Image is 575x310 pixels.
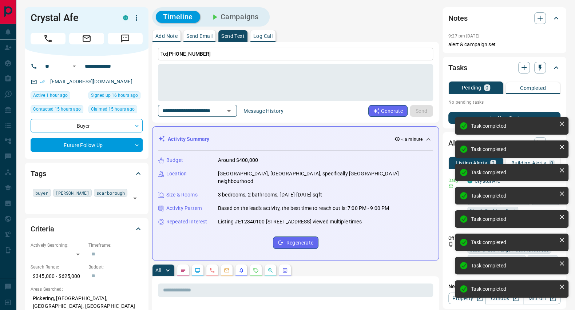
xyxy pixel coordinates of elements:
[31,12,112,24] h1: Crystal Afe
[224,267,230,273] svg: Emails
[158,48,433,60] p: To:
[130,193,140,203] button: Open
[448,134,560,152] div: Alerts
[448,137,467,149] h2: Alerts
[448,41,560,48] p: alert & campaign set
[253,267,259,273] svg: Requests
[448,177,463,184] p: Daily
[156,11,200,23] button: Timeline
[448,9,560,27] div: Notes
[471,239,556,245] div: Task completed
[31,242,85,249] p: Actively Searching:
[166,156,183,164] p: Budget
[31,264,85,270] p: Search Range:
[91,92,138,99] span: Signed up 16 hours ago
[56,189,89,196] span: [PERSON_NAME]
[520,86,546,91] p: Completed
[31,105,85,115] div: Sun Aug 17 2025
[166,218,207,226] p: Repeated Interest
[218,218,362,226] p: Listing #E12340100 [STREET_ADDRESS] viewed multiple times
[167,51,211,57] span: [PHONE_NUMBER]
[123,15,128,20] div: condos.ca
[218,156,258,164] p: Around $400,000
[96,189,125,196] span: scarborough
[31,119,143,132] div: Buyer
[31,165,143,182] div: Tags
[158,132,433,146] div: Activity Summary< a minute
[282,267,288,273] svg: Agent Actions
[401,136,423,143] p: < a minute
[448,97,560,108] p: No pending tasks
[471,286,556,292] div: Task completed
[31,270,85,282] p: $345,000 - $625,000
[31,286,143,293] p: Areas Searched:
[166,170,187,178] p: Location
[448,242,453,247] svg: Push Notification Only
[273,237,318,249] button: Regenerate
[88,264,143,270] p: Budget:
[461,85,481,90] p: Pending
[448,12,467,24] h2: Notes
[50,79,132,84] a: [EMAIL_ADDRESS][DOMAIN_NAME]
[91,106,135,113] span: Claimed 15 hours ago
[238,267,244,273] svg: Listing Alerts
[448,293,486,304] a: Property
[448,283,560,290] p: New Alert:
[40,79,45,84] svg: Email Verified
[88,91,143,102] div: Sun Aug 17 2025
[33,92,68,99] span: Active 1 hour ago
[471,123,556,129] div: Task completed
[471,263,556,269] div: Task completed
[471,170,556,175] div: Task completed
[155,268,161,273] p: All
[448,33,479,39] p: 9:27 pm [DATE]
[203,11,266,23] button: Campaigns
[448,235,463,242] p: Off
[70,62,79,71] button: Open
[471,146,556,152] div: Task completed
[221,33,245,39] p: Send Text
[448,62,467,73] h2: Tasks
[368,105,408,117] button: Generate
[209,267,215,273] svg: Calls
[448,112,560,124] button: New Task
[195,267,201,273] svg: Lead Browsing Activity
[31,91,85,102] div: Mon Aug 18 2025
[186,33,213,39] p: Send Email
[31,33,66,44] span: Call
[88,105,143,115] div: Sun Aug 17 2025
[88,242,143,249] p: Timeframe:
[218,170,433,185] p: [GEOGRAPHIC_DATA], [GEOGRAPHIC_DATA], specifically [GEOGRAPHIC_DATA] neighbourhood
[218,204,389,212] p: Based on the lead's activity, the best time to reach out is: 7:00 PM - 9:00 PM
[35,189,48,196] span: buyer
[180,267,186,273] svg: Notes
[31,168,46,179] h2: Tags
[224,106,234,116] button: Open
[31,138,143,152] div: Future Follow Up
[31,220,143,238] div: Criteria
[471,216,556,222] div: Task completed
[471,193,556,199] div: Task completed
[108,33,143,44] span: Message
[168,135,209,143] p: Activity Summary
[267,267,273,273] svg: Opportunities
[69,33,104,44] span: Email
[155,33,178,39] p: Add Note
[448,184,453,189] svg: Email
[485,85,488,90] p: 0
[448,59,560,76] div: Tasks
[166,191,198,199] p: Size & Rooms
[239,105,288,117] button: Message History
[253,33,273,39] p: Log Call
[166,204,202,212] p: Activity Pattern
[218,191,322,199] p: 3 bedrooms, 2 bathrooms, [DATE]-[DATE] sqft
[33,106,81,113] span: Contacted 15 hours ago
[31,223,54,235] h2: Criteria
